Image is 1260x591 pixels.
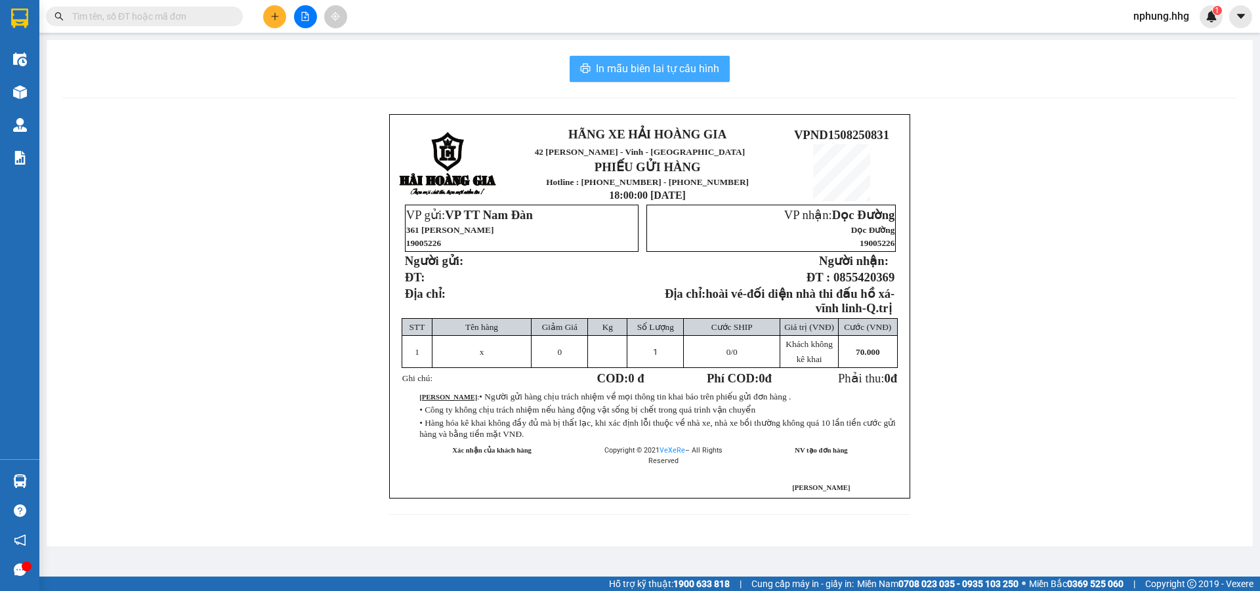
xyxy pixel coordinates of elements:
[546,177,749,187] strong: Hotline : [PHONE_NUMBER] - [PHONE_NUMBER]
[759,371,765,385] span: 0
[54,12,64,21] span: search
[419,405,755,415] span: • Công ty không chịu trách nhiệm nếu hàng động vật sống bị chết trong quá trình vận chuyển
[406,238,441,248] span: 19005226
[405,287,446,300] span: Địa chỉ:
[580,63,591,75] span: printer
[419,418,896,439] span: • Hàng hóa kê khai không đầy đủ mà bị thất lạc, khi xác định lỗi thuộc về nhà xe, nhà xe bồi thườ...
[1213,6,1222,15] sup: 1
[445,208,533,222] span: VP TT Nam Đàn
[72,9,227,24] input: Tìm tên, số ĐT hoặc mã đơn
[570,56,730,82] button: printerIn mẫu biên lai tự cấu hình
[1067,579,1123,589] strong: 0369 525 060
[13,118,27,132] img: warehouse-icon
[595,160,701,174] strong: PHIẾU GỬI HÀNG
[673,579,730,589] strong: 1900 633 818
[1215,6,1219,15] span: 1
[711,322,753,332] span: Cước SHIP
[860,238,894,248] span: 19005226
[568,127,726,141] strong: HÃNG XE HẢI HOÀNG GIA
[602,322,613,332] span: Kg
[833,270,894,284] span: 0855420369
[479,392,791,401] span: • Người gửi hàng chịu trách nhiệm về mọi thông tin khai báo trên phiếu gửi đơn hàng .
[1187,579,1196,588] span: copyright
[419,394,477,401] strong: [PERSON_NAME]
[405,254,463,268] strong: Người gửi:
[402,373,432,383] span: Ghi chú:
[324,5,347,28] button: aim
[660,446,685,455] a: VeXeRe
[784,322,834,332] span: Giá trị (VNĐ)
[419,394,791,401] span: :
[1206,10,1217,22] img: icon-new-feature
[1235,10,1247,22] span: caret-down
[415,347,419,357] span: 1
[856,347,880,357] span: 70.000
[891,371,897,385] span: đ
[705,287,894,315] strong: hoài vé-đối diện nhà thi đấu hồ xá-vĩnh linh-Q.trị
[838,371,897,385] span: Phải thu:
[596,60,719,77] span: In mẫu biên lai tự cấu hình
[795,447,847,454] strong: NV tạo đơn hàng
[726,347,731,357] span: 0
[665,287,705,300] strong: Địa chỉ:
[609,190,686,201] span: 18:00:00 [DATE]
[480,347,484,357] span: x
[263,5,286,28] button: plus
[884,371,890,385] span: 0
[604,446,723,465] span: Copyright © 2021 – All Rights Reserved
[13,52,27,66] img: warehouse-icon
[792,484,850,491] span: [PERSON_NAME]
[35,13,117,41] strong: HÃNG XE HẢI HOÀNG GIA
[13,474,27,488] img: warehouse-icon
[597,371,644,385] strong: COD:
[535,147,745,157] span: 42 [PERSON_NAME] - Vinh - [GEOGRAPHIC_DATA]
[14,504,26,517] span: question-circle
[465,322,498,332] span: Tên hàng
[751,577,854,591] span: Cung cấp máy in - giấy in:
[558,347,562,357] span: 0
[609,577,730,591] span: Hỗ trợ kỹ thuật:
[542,322,577,332] span: Giảm Giá
[405,270,425,284] strong: ĐT:
[331,12,340,21] span: aim
[857,577,1018,591] span: Miền Nam
[43,96,110,124] strong: PHIẾU GỬI HÀNG
[807,270,830,284] strong: ĐT :
[13,151,27,165] img: solution-icon
[294,5,317,28] button: file-add
[452,447,532,454] strong: Xác nhận của khách hàng
[406,225,494,235] span: 361 [PERSON_NAME]
[1133,577,1135,591] span: |
[637,322,674,332] span: Số Lượng
[740,577,742,591] span: |
[406,208,533,222] span: VP gửi:
[1022,581,1026,586] span: ⚪️
[851,225,895,235] span: Dọc Đường
[726,347,738,357] span: /0
[784,208,895,222] span: VP nhận:
[707,371,772,385] strong: Phí COD: đ
[1029,577,1123,591] span: Miền Bắc
[301,12,310,21] span: file-add
[1123,8,1200,24] span: nphung.hhg
[898,579,1018,589] strong: 0708 023 035 - 0935 103 250
[28,44,122,78] span: 42 [PERSON_NAME] - Vinh - [GEOGRAPHIC_DATA]
[1229,5,1252,28] button: caret-down
[409,322,425,332] span: STT
[13,85,27,99] img: warehouse-icon
[794,128,889,142] span: VPND1508250831
[786,339,832,364] span: Khách không kê khai
[399,132,497,197] img: logo
[628,371,644,385] span: 0 đ
[819,254,889,268] strong: Người nhận:
[832,208,895,222] span: Dọc Đường
[14,563,26,576] span: message
[7,54,24,119] img: logo
[844,322,891,332] span: Cước (VNĐ)
[14,534,26,546] span: notification
[270,12,280,21] span: plus
[11,9,28,28] img: logo-vxr
[653,347,658,357] span: 1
